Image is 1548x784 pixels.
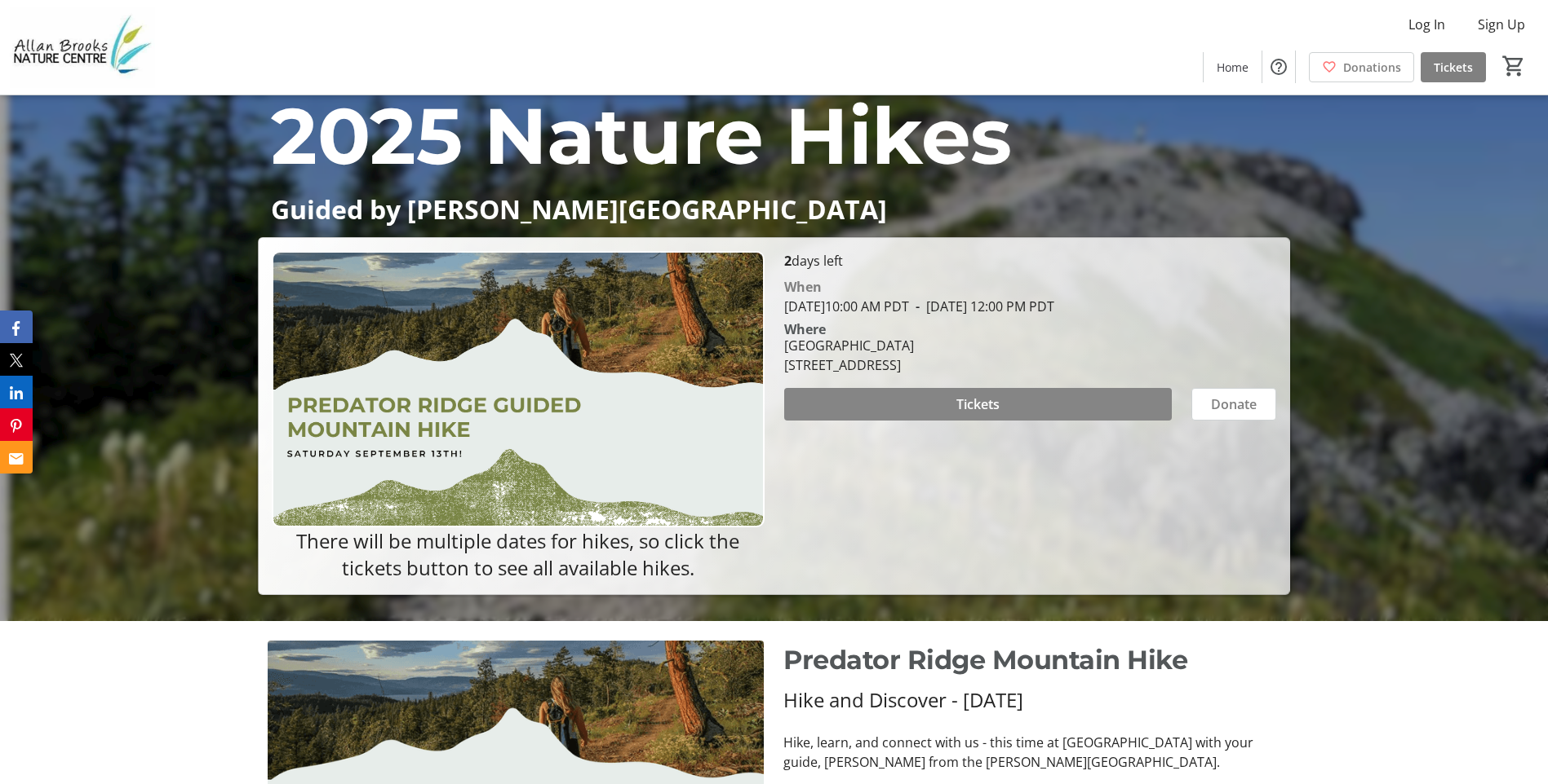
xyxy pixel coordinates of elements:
p: Hike, learn, and connect with us - this time at [GEOGRAPHIC_DATA] with your guide, [PERSON_NAME] ... [783,733,1280,772]
button: Donate [1191,388,1276,421]
a: Tickets [1421,52,1486,82]
span: Donate [1211,394,1257,414]
span: [DATE] 12:00 PM PDT [909,297,1054,315]
a: Home [1204,52,1262,82]
div: Where [784,323,826,336]
p: Predator Ridge Mountain Hike [783,641,1280,680]
button: Cart [1499,51,1528,81]
button: Log In [1395,11,1458,37]
div: [STREET_ADDRESS] [784,355,914,375]
span: Tickets [1434,59,1473,76]
button: Sign Up [1465,11,1538,37]
p: Guided by [PERSON_NAME][GEOGRAPHIC_DATA] [271,195,1277,223]
button: Help [1262,51,1295,83]
span: There will be multiple dates for hikes, so click the tickets button to see all available hikes. [296,527,739,581]
span: Home [1217,59,1249,76]
span: 2 [784,252,792,270]
button: Tickets [784,388,1172,421]
img: Campaign CTA Media Photo [272,251,764,527]
span: Sign Up [1478,15,1525,34]
div: When [784,277,822,297]
p: days left [784,251,1276,271]
span: [DATE] 10:00 AM PDT [784,297,909,315]
span: Tickets [956,394,1000,414]
a: Donations [1309,52,1414,82]
span: - [909,297,926,315]
span: Donations [1343,59,1401,76]
span: Log In [1408,15,1445,34]
div: [GEOGRAPHIC_DATA] [784,336,914,355]
span: Hike and Discover - [DATE] [783,686,1023,713]
span: 2025 Nature Hikes [271,88,1012,183]
img: Allan Brooks Nature Centre's Logo [10,7,155,88]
